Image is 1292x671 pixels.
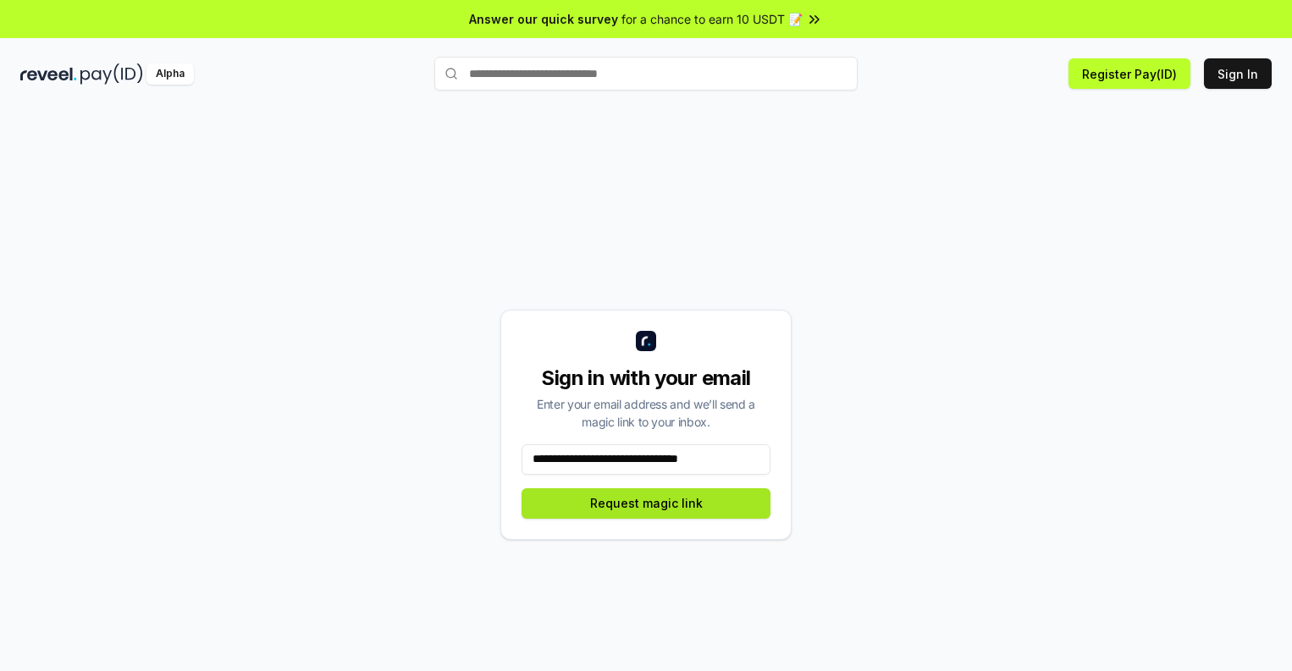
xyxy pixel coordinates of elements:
div: Sign in with your email [522,365,770,392]
img: logo_small [636,331,656,351]
div: Enter your email address and we’ll send a magic link to your inbox. [522,395,770,431]
button: Sign In [1204,58,1272,89]
img: pay_id [80,63,143,85]
span: Answer our quick survey [469,10,618,28]
img: reveel_dark [20,63,77,85]
div: Alpha [146,63,194,85]
button: Request magic link [522,488,770,519]
span: for a chance to earn 10 USDT 📝 [621,10,803,28]
button: Register Pay(ID) [1068,58,1190,89]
